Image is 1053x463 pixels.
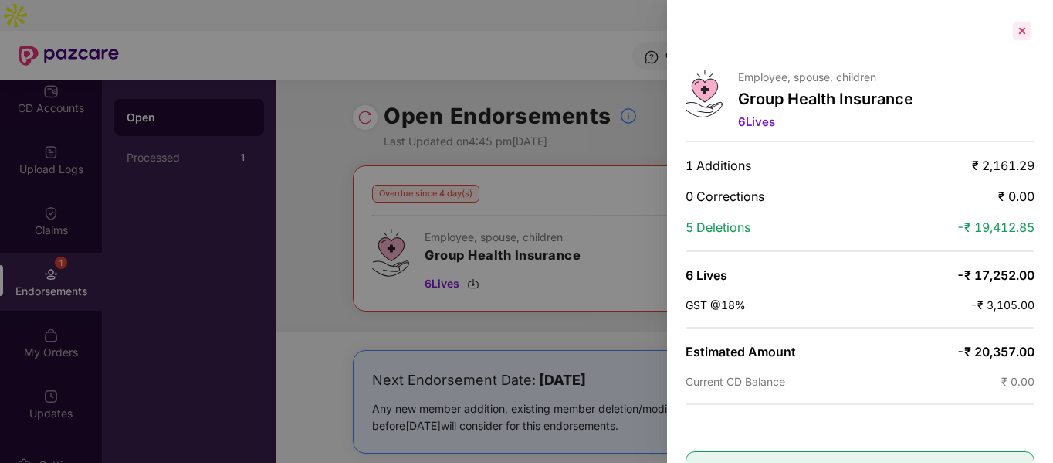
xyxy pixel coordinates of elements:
[686,298,746,312] span: GST @18%
[1001,375,1034,388] span: ₹ 0.00
[957,220,1034,235] span: -₹ 19,412.85
[957,344,1034,359] span: -₹ 20,357.00
[738,114,775,129] span: 6 Lives
[686,267,727,283] span: 6 Lives
[998,189,1034,204] span: ₹ 0.00
[686,375,785,388] span: Current CD Balance
[972,158,1034,173] span: ₹ 2,161.29
[970,298,1034,312] span: -₹ 3,105.00
[686,189,764,204] span: 0 Corrections
[686,70,723,117] img: svg+xml;base64,PHN2ZyB4bWxucz0iaHR0cDovL3d3dy53My5vcmcvMjAwMC9zdmciIHdpZHRoPSI0Ny43MTQiIGhlaWdodD...
[686,344,796,359] span: Estimated Amount
[686,158,751,173] span: 1 Additions
[957,267,1034,283] span: -₹ 17,252.00
[738,70,913,83] p: Employee, spouse, children
[738,90,913,108] p: Group Health Insurance
[686,220,750,235] span: 5 Deletions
